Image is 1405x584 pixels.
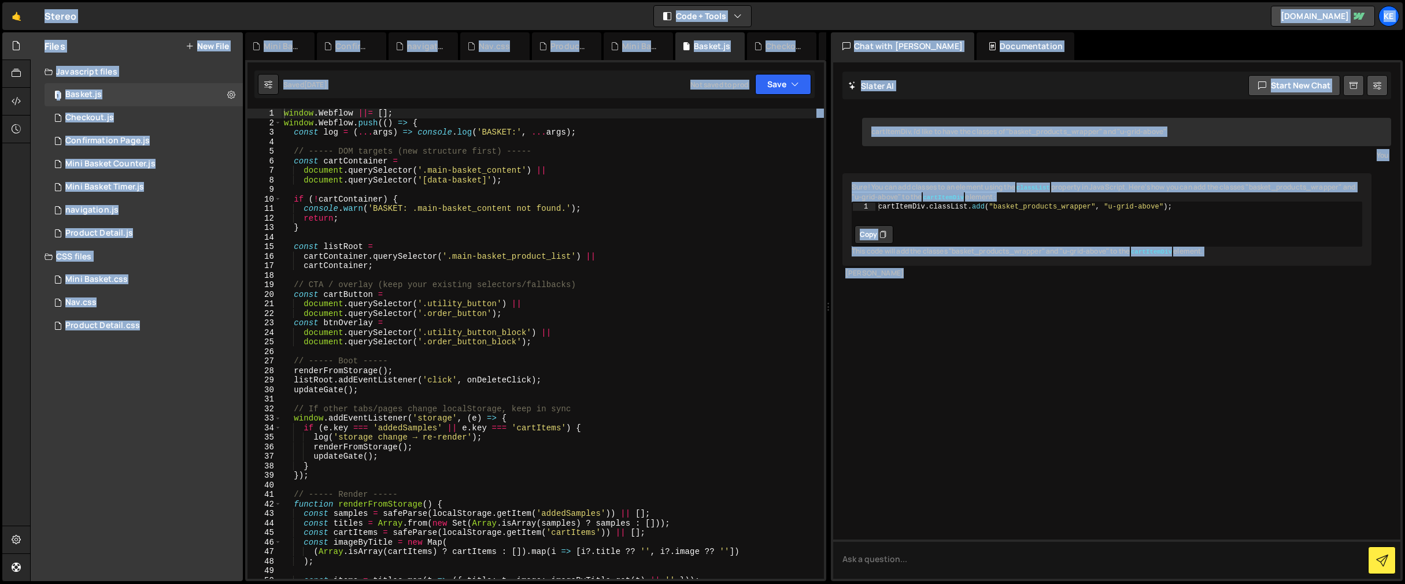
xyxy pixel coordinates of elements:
button: New File [186,42,229,51]
div: 38 [247,462,282,471]
code: cartItemDiv [1130,248,1173,256]
div: Product Detail.css [550,40,587,52]
div: Mini Basket Timer.js [264,40,301,52]
button: Code + Tools [654,6,751,27]
div: [PERSON_NAME] [845,269,1369,278]
a: 🤙 [2,2,31,30]
div: 13 [247,223,282,233]
div: 41 [247,490,282,500]
div: 29 [247,375,282,385]
div: 8215/46622.css [45,314,243,337]
div: 21 [247,299,282,309]
div: Confirmation Page.js [335,40,372,52]
div: Basket.js [65,90,102,100]
div: 11 [247,204,282,214]
div: navigation.js [65,205,119,215]
div: Confirmation Page.js [65,136,150,146]
div: 16 [247,252,282,262]
div: 27 [247,356,282,366]
div: Nav.css [65,297,97,308]
div: Javascript files [31,60,243,83]
div: [DATE] [304,80,327,90]
div: 8215/46689.js [45,152,243,176]
div: Not saved to prod [690,80,748,90]
div: 32 [247,404,282,414]
div: CSS files [31,245,243,268]
div: Sure! You can add classes to an element using the property in JavaScript. Here's how you can add ... [842,173,1371,266]
div: 17 [247,261,282,271]
a: Ke [1378,6,1399,27]
div: 1 [247,109,282,118]
div: Mini Basket Timer.js [65,182,144,192]
code: cartItemDiv [922,194,965,202]
div: 40 [247,481,282,490]
button: Copy [855,225,893,244]
div: 1 [853,203,875,211]
div: 10 [247,195,282,204]
div: Stereo [45,9,76,23]
div: 8215/46286.css [45,268,243,291]
div: 49 [247,566,282,576]
div: Mini Basket Counter.js [65,159,156,169]
div: 6 [247,157,282,166]
div: 19 [247,280,282,290]
div: 34 [247,423,282,433]
h2: Slater AI [848,80,894,91]
div: 46 [247,538,282,548]
div: 37 [247,452,282,462]
div: 48 [247,557,282,567]
div: Chat with [PERSON_NAME] [831,32,974,60]
div: 5 [247,147,282,157]
div: 7 [247,166,282,176]
div: Basket.js [694,40,730,52]
div: 12 [247,214,282,224]
div: 35 [247,433,282,442]
div: Documentation [977,32,1074,60]
div: 30 [247,385,282,395]
span: 1 [54,91,61,101]
div: Checkout.js [766,40,803,52]
div: 33 [247,414,282,423]
div: 22 [247,309,282,319]
div: 43 [247,509,282,519]
div: 8215/44673.js [45,222,243,245]
div: 8215/46717.js [45,176,243,199]
div: 44 [247,519,282,529]
div: 14 [247,233,282,243]
div: 4 [247,137,282,147]
button: Save [755,74,811,95]
div: 47 [247,547,282,557]
div: Product Detail.js [65,228,133,239]
div: 15 [247,242,282,252]
div: Checkout.js [65,113,114,123]
div: You [865,149,1388,161]
div: 39 [247,471,282,481]
div: 8215/46113.js [45,199,243,222]
div: 23 [247,318,282,328]
div: 31 [247,395,282,404]
code: classList [1015,184,1051,192]
div: Mini Basket.css [65,274,128,285]
div: Mini Basket Counter.js [622,40,659,52]
div: 24 [247,328,282,338]
div: Nav.css [479,40,510,52]
a: [DOMAIN_NAME] [1271,6,1375,27]
div: 8215/46114.css [45,291,243,314]
div: navigation.js [407,40,444,52]
h2: Files [45,40,65,53]
div: 45 [247,528,282,538]
div: 42 [247,500,282,509]
div: 8215/44731.js [45,106,243,129]
div: 18 [247,271,282,281]
div: 9 [247,185,282,195]
button: Start new chat [1248,75,1340,96]
div: 20 [247,290,282,300]
div: 28 [247,366,282,376]
div: Saved [283,80,327,90]
div: 36 [247,442,282,452]
div: 8215/45082.js [45,129,243,152]
div: Product Detail.css [65,321,140,331]
div: 26 [247,347,282,357]
div: cartItemDiv, i'd like to have the classes of "basket_products_wrapper" and "u-grid-above" [862,118,1391,146]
